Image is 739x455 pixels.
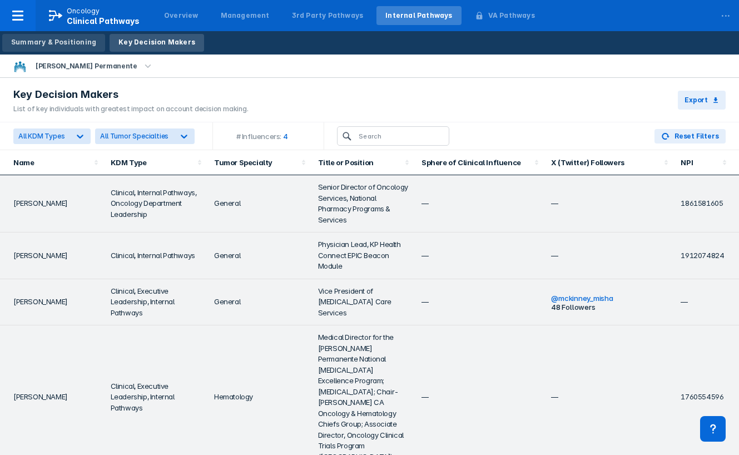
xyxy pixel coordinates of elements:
[544,233,674,279] td: —
[715,2,737,25] div: ...
[376,6,461,25] a: Internal Pathways
[13,158,91,167] div: Name
[318,158,402,167] div: Title or Position
[18,132,65,140] span: All KDM Types
[674,131,718,141] span: Reset Filters
[415,279,544,326] td: —
[31,58,142,74] div: [PERSON_NAME] Permanente
[164,11,199,21] div: Overview
[359,131,444,141] input: Search
[2,34,105,52] a: Summary & Positioning
[207,279,311,326] td: General
[100,132,168,140] span: All Tumor Specialties
[104,233,208,279] td: Clinical, Internal Pathways
[311,175,415,233] td: Senior Director of Oncology Services, National Pharmacy Programs & Services
[385,11,452,21] div: Internal Pathways
[674,175,739,233] td: 1861581605
[207,175,311,233] td: General
[674,233,739,279] td: 1912074824
[283,6,373,25] a: 3rd Party Pathways
[488,11,535,21] div: VA Pathways
[292,11,364,21] div: 3rd Party Pathways
[11,37,96,47] div: Summary & Positioning
[104,175,208,233] td: Clinical, Internal Pathways, Oncology Department Leadership
[13,60,27,73] img: kaiser
[13,104,249,114] div: List of key individuals with greatest impact on account decision making.
[551,303,667,311] div: 48 Followers
[674,279,739,326] td: —
[544,175,674,233] td: —
[654,129,726,144] button: Reset Filters
[311,279,415,326] td: Vice President of [MEDICAL_DATA] Care Services
[104,279,208,326] td: Clinical, Executive Leadership, Internal Pathways
[118,37,195,47] div: Key Decision Makers
[67,6,100,16] p: Oncology
[207,233,311,279] td: General
[212,6,279,25] a: Management
[67,16,140,26] span: Clinical Pathways
[281,132,301,141] span: 4
[421,158,531,167] div: Sphere of Clinical Influence
[551,158,661,167] div: X (Twitter) Followers
[214,158,298,167] div: Tumor Specialty
[311,233,415,279] td: Physician Lead, KP Health Connect EPIC Beacon Module
[685,95,708,105] span: Export
[415,175,544,233] td: —
[110,34,204,52] a: Key Decision Makers
[221,11,270,21] div: Management
[111,158,195,167] div: KDM Type
[551,293,613,302] a: @mckinney_misha
[681,158,719,167] div: NPI
[678,91,726,110] button: Export
[13,88,118,101] span: Key Decision Makers
[236,132,281,141] div: # Influencers:
[415,233,544,279] td: —
[155,6,207,25] a: Overview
